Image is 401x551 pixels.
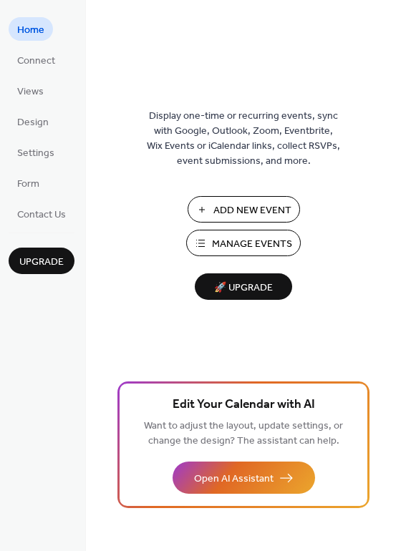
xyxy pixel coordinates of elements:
[147,109,340,169] span: Display one-time or recurring events, sync with Google, Outlook, Zoom, Eventbrite, Wix Events or ...
[9,140,63,164] a: Settings
[173,395,315,415] span: Edit Your Calendar with AI
[173,462,315,494] button: Open AI Assistant
[212,237,292,252] span: Manage Events
[17,115,49,130] span: Design
[188,196,300,223] button: Add New Event
[17,146,54,161] span: Settings
[9,48,64,72] a: Connect
[9,109,57,133] a: Design
[9,171,48,195] a: Form
[9,248,74,274] button: Upgrade
[203,278,284,298] span: 🚀 Upgrade
[17,54,55,69] span: Connect
[17,177,39,192] span: Form
[9,79,52,102] a: Views
[9,202,74,225] a: Contact Us
[19,255,64,270] span: Upgrade
[17,84,44,99] span: Views
[194,472,274,487] span: Open AI Assistant
[9,17,53,41] a: Home
[186,230,301,256] button: Manage Events
[195,273,292,300] button: 🚀 Upgrade
[17,23,44,38] span: Home
[213,203,291,218] span: Add New Event
[144,416,343,451] span: Want to adjust the layout, update settings, or change the design? The assistant can help.
[17,208,66,223] span: Contact Us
